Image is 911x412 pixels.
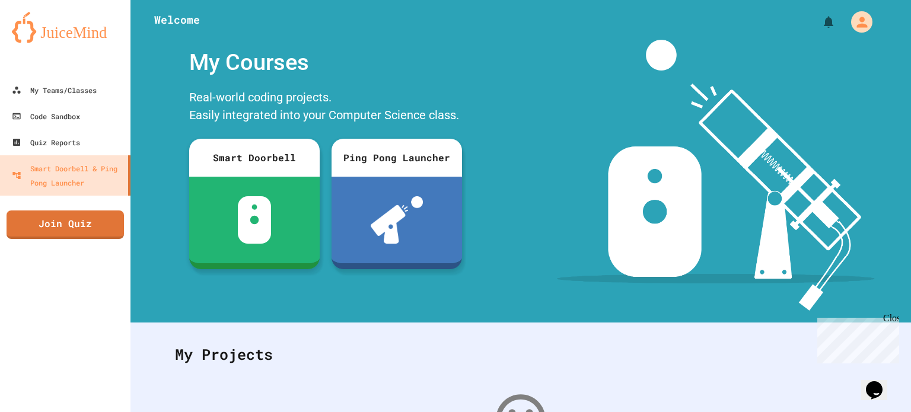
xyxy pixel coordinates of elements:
[12,12,119,43] img: logo-orange.svg
[861,365,899,400] iframe: chat widget
[12,135,80,149] div: Quiz Reports
[189,139,320,177] div: Smart Doorbell
[183,40,468,85] div: My Courses
[7,210,124,239] a: Join Quiz
[839,8,875,36] div: My Account
[12,161,123,190] div: Smart Doorbell & Ping Pong Launcher
[5,5,82,75] div: Chat with us now!Close
[799,12,839,32] div: My Notifications
[12,109,80,123] div: Code Sandbox
[163,331,878,378] div: My Projects
[332,139,462,177] div: Ping Pong Launcher
[371,196,423,244] img: ppl-with-ball.png
[557,40,875,311] img: banner-image-my-projects.png
[238,196,272,244] img: sdb-white.svg
[183,85,468,130] div: Real-world coding projects. Easily integrated into your Computer Science class.
[813,313,899,363] iframe: chat widget
[12,83,97,97] div: My Teams/Classes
